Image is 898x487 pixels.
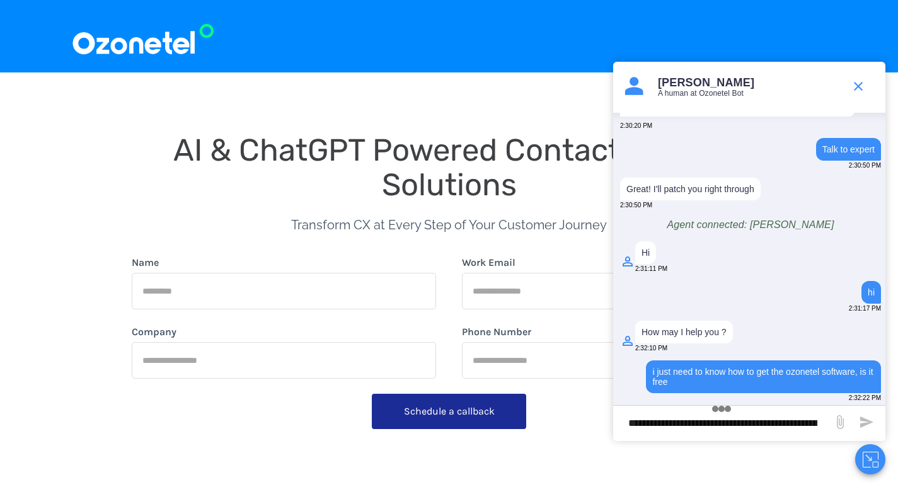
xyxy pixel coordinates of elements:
label: Phone Number [462,324,531,340]
button: Schedule a callback [372,394,526,429]
div: i just need to know how to get the ozonetel software, is it free [652,367,875,387]
div: Talk to expert [822,144,875,154]
span: 2:32:10 PM [635,345,667,352]
label: Company [132,324,176,340]
span: 2:30:50 PM [620,202,652,209]
p: Great! I'll patch you right through [626,184,754,194]
span: 2:31:11 PM [635,265,667,272]
label: Name [132,255,159,270]
p: A human at Ozonetel Bot [658,89,839,97]
form: form [132,255,767,434]
button: Close chat [855,444,885,474]
label: Work Email [462,255,515,270]
div: hi [868,287,875,297]
span: 2:31:17 PM [849,305,881,312]
span: end chat or minimize [846,74,871,99]
span: 2:30:20 PM [620,122,652,129]
span: AI & ChatGPT Powered Contact Center Solutions [173,132,733,203]
div: How may I help you ? [642,327,727,337]
p: [PERSON_NAME] [658,76,839,90]
span: 2:32:22 PM [849,394,881,401]
span: 2:30:50 PM [849,162,881,169]
span: Transform CX at Every Step of Your Customer Journey [291,217,607,232]
div: Hi [642,248,650,258]
div: new-msg-input [619,412,826,435]
span: Agent connected: [PERSON_NAME] [667,219,834,230]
